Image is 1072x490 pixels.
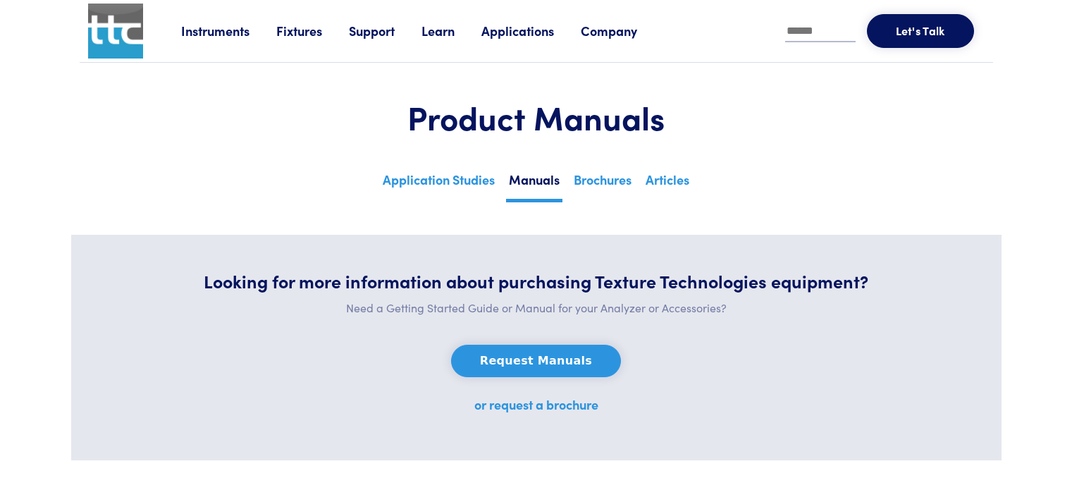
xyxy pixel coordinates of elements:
button: Let's Talk [867,14,974,48]
button: Request Manuals [451,345,621,377]
a: Brochures [571,168,634,199]
a: Articles [643,168,692,199]
a: Manuals [506,168,562,202]
a: or request a brochure [474,396,598,413]
a: Application Studies [380,168,498,199]
p: Need a Getting Started Guide or Manual for your Analyzer or Accessories? [105,299,968,317]
a: Instruments [181,22,276,39]
a: Support [349,22,421,39]
a: Company [581,22,664,39]
h1: Product Manuals [113,97,959,137]
a: Learn [421,22,481,39]
a: Fixtures [276,22,349,39]
h5: Looking for more information about purchasing Texture Technologies equipment? [105,269,968,293]
img: ttc_logo_1x1_v1.0.png [88,4,143,59]
a: Applications [481,22,581,39]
